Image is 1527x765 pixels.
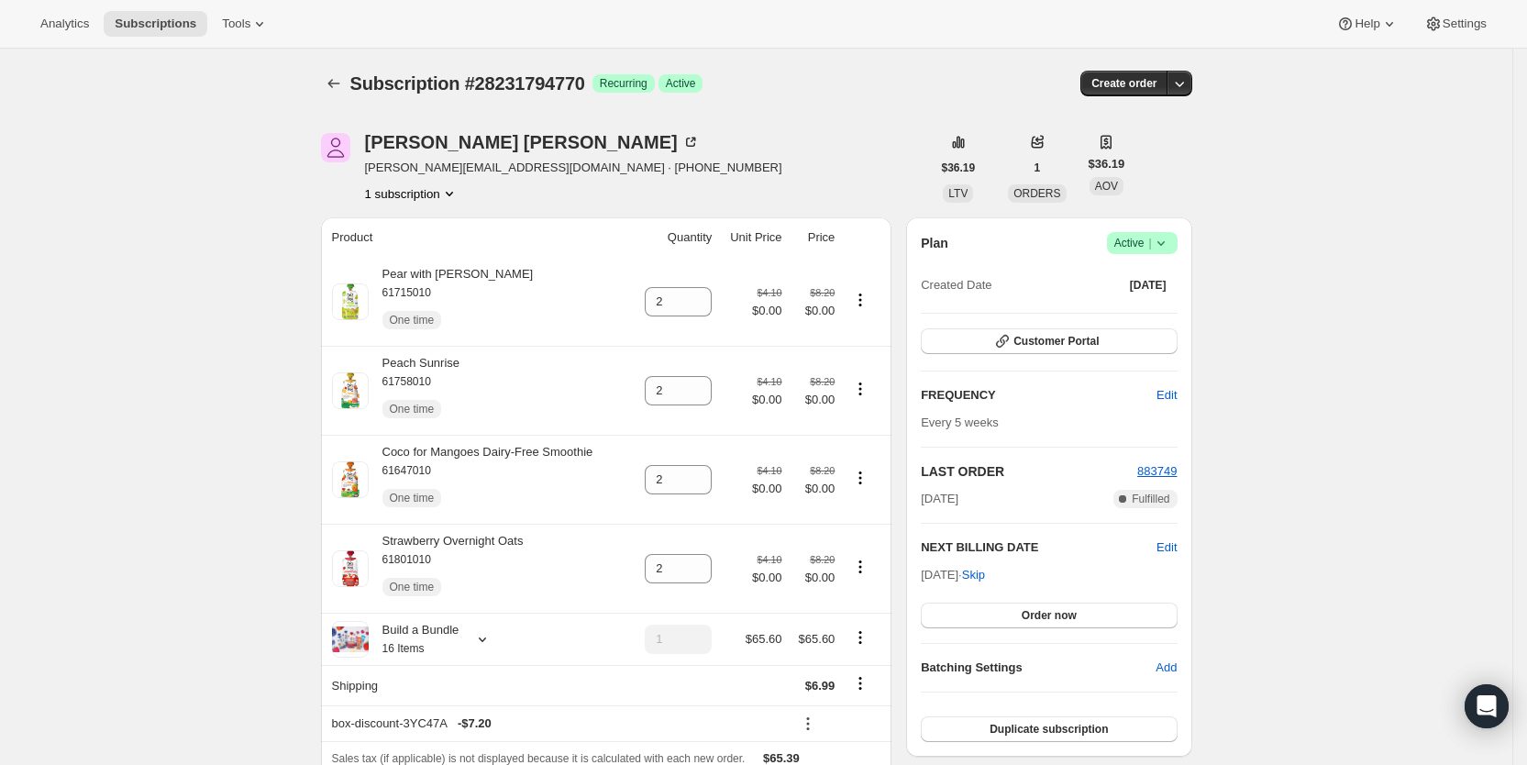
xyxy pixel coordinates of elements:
small: 61801010 [382,553,431,566]
span: $0.00 [793,302,835,320]
span: $65.60 [746,632,782,646]
th: Unit Price [717,217,787,258]
span: One time [390,491,435,505]
span: One time [390,580,435,594]
span: One time [390,313,435,327]
span: LTV [948,187,968,200]
span: Fulfilled [1132,492,1169,506]
span: $36.19 [1089,155,1125,173]
button: Help [1325,11,1409,37]
button: $36.19 [931,155,987,181]
span: Every 5 weeks [921,416,999,429]
span: Help [1355,17,1379,31]
span: 1 [1035,161,1041,175]
div: [PERSON_NAME] [PERSON_NAME] [365,133,700,151]
span: Edit [1156,386,1177,405]
button: Subscriptions [321,71,347,96]
span: [DATE] [921,490,958,508]
span: Subscription #28231794770 [350,73,585,94]
span: AOV [1095,180,1118,193]
button: Product actions [846,557,875,577]
small: $8.20 [810,465,835,476]
div: Strawberry Overnight Oats [369,532,524,605]
h6: Batching Settings [921,659,1156,677]
span: | [1148,236,1151,250]
span: Settings [1443,17,1487,31]
th: Price [788,217,841,258]
span: $0.00 [752,480,782,498]
span: Active [666,76,696,91]
span: [DATE] · [921,568,985,582]
th: Product [321,217,631,258]
span: $0.00 [752,391,782,409]
small: $8.20 [810,554,835,565]
button: Skip [951,560,996,590]
span: - $7.20 [458,715,492,733]
span: $0.00 [752,302,782,320]
img: product img [332,283,369,320]
button: Settings [1413,11,1498,37]
img: product img [332,550,369,587]
div: Coco for Mangoes Dairy-Free Smoothie [369,443,593,516]
h2: LAST ORDER [921,462,1137,481]
span: $0.00 [793,569,835,587]
span: Duplicate subscription [990,722,1108,737]
button: 883749 [1137,462,1177,481]
a: 883749 [1137,464,1177,478]
th: Shipping [321,665,631,705]
button: Create order [1080,71,1167,96]
button: Tools [211,11,280,37]
span: Active [1114,234,1170,252]
span: $6.99 [805,679,835,693]
button: Edit [1145,381,1188,410]
span: Customer Portal [1013,334,1099,349]
span: Order now [1022,608,1077,623]
small: 61647010 [382,464,431,477]
button: Duplicate subscription [921,716,1177,742]
span: Skip [962,566,985,584]
small: 61715010 [382,286,431,299]
small: $4.10 [757,465,781,476]
div: Open Intercom Messenger [1465,684,1509,728]
span: One time [390,402,435,416]
button: Order now [921,603,1177,628]
span: Sales tax (if applicable) is not displayed because it is calculated with each new order. [332,752,746,765]
button: Product actions [846,627,875,648]
small: $8.20 [810,376,835,387]
span: $65.60 [799,632,835,646]
button: 1 [1024,155,1052,181]
div: Peach Sunrise [369,354,460,427]
span: [PERSON_NAME][EMAIL_ADDRESS][DOMAIN_NAME] · [PHONE_NUMBER] [365,159,782,177]
button: Customer Portal [921,328,1177,354]
small: $4.10 [757,554,781,565]
button: Product actions [846,290,875,310]
button: Add [1145,653,1188,682]
small: $4.10 [757,376,781,387]
span: Create order [1091,76,1156,91]
h2: NEXT BILLING DATE [921,538,1156,557]
span: $0.00 [752,569,782,587]
button: Product actions [846,468,875,488]
img: product img [332,461,369,498]
h2: Plan [921,234,948,252]
span: $0.00 [793,391,835,409]
button: Edit [1156,538,1177,557]
small: 61758010 [382,375,431,388]
span: $65.39 [763,751,800,765]
div: box-discount-3YC47A [332,715,782,733]
button: Product actions [846,379,875,399]
button: Subscriptions [104,11,207,37]
th: Quantity [630,217,717,258]
span: Recurring [600,76,647,91]
button: [DATE] [1119,272,1178,298]
span: $0.00 [793,480,835,498]
span: Created Date [921,276,991,294]
span: Subscriptions [115,17,196,31]
h2: FREQUENCY [921,386,1156,405]
small: 16 Items [382,642,425,655]
span: Agnes Lara [321,133,350,162]
div: Build a Bundle [369,621,459,658]
div: Pear with [PERSON_NAME] [369,265,534,338]
button: Shipping actions [846,673,875,693]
